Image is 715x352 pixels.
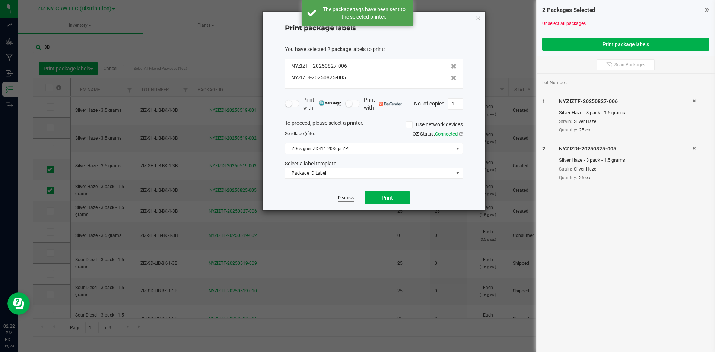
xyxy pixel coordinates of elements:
[542,146,545,152] span: 2
[574,119,596,124] span: Silver Haze
[285,131,315,136] span: Send to:
[285,168,453,178] span: Package ID Label
[413,131,463,137] span: QZ Status:
[279,119,468,130] div: To proceed, please select a printer.
[574,167,596,172] span: Silver Haze
[320,6,408,20] div: The package tags have been sent to the selected printer.
[414,100,444,106] span: No. of copies
[295,131,310,136] span: label(s)
[379,102,402,106] img: bartender.png
[406,121,463,129] label: Use network devices
[338,195,354,201] a: Dismiss
[285,23,463,33] h4: Print package labels
[291,74,346,82] span: NYZIZDI-20250825-005
[559,167,572,172] span: Strain:
[542,38,709,51] button: Print package labels
[559,109,692,117] div: Silver Haze - 3 pack - 1.5 grams
[542,21,586,26] a: Unselect all packages
[382,195,393,201] span: Print
[319,100,341,106] img: mark_magic_cybra.png
[614,62,645,68] span: Scan Packages
[7,292,30,315] iframe: Resource center
[542,79,567,86] span: Lot Number:
[285,143,453,154] span: ZDesigner ZD411-203dpi ZPL
[435,131,458,137] span: Connected
[559,119,572,124] span: Strain:
[279,160,468,168] div: Select a label template.
[579,127,590,133] span: 25 ea
[291,62,347,70] span: NYZIZTF-20250827-006
[559,127,577,133] span: Quantity:
[559,98,692,105] div: NYZIZTF-20250827-006
[559,175,577,180] span: Quantity:
[303,96,341,112] span: Print with
[559,156,692,164] div: Silver Haze - 3 pack - 1.5 grams
[364,96,402,112] span: Print with
[579,175,590,180] span: 25 ea
[542,98,545,104] span: 1
[285,45,463,53] div: :
[285,46,384,52] span: You have selected 2 package labels to print
[559,145,692,153] div: NYZIZDI-20250825-005
[365,191,410,204] button: Print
